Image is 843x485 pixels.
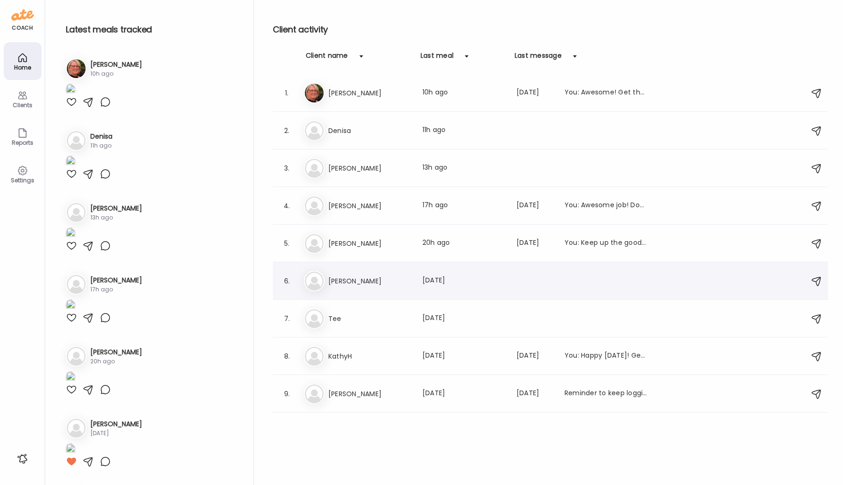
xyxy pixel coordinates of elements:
[66,156,75,168] img: images%2FpjsnEiu7NkPiZqu6a8wFh07JZ2F3%2FdjxeWsTZn8Lj06zmfkKW%2FmrFbrzj55EL0UfSTOcWv_1080
[67,275,86,294] img: bg-avatar-default.svg
[281,163,293,174] div: 3.
[565,200,647,211] div: You: Awesome job! Don't forget to add in sleep and water intake! Keep up the good work!
[90,141,112,150] div: 11h ago
[422,200,505,211] div: 17h ago
[67,419,86,438] img: bg-avatar-default.svg
[328,87,411,99] h3: [PERSON_NAME]
[6,102,40,108] div: Clients
[67,131,86,150] img: bg-avatar-default.svg
[422,388,505,399] div: [DATE]
[6,177,40,183] div: Settings
[6,140,40,146] div: Reports
[67,347,86,366] img: bg-avatar-default.svg
[517,200,553,211] div: [DATE]
[90,357,142,366] div: 20h ago
[305,121,324,140] img: bg-avatar-default.svg
[422,125,505,136] div: 11h ago
[90,70,142,78] div: 10h ago
[422,238,505,249] div: 20h ago
[281,200,293,211] div: 4.
[66,84,75,96] img: images%2FahVa21GNcOZO3PHXEF6GyZFFpym1%2FXoMtbOGEwmAxixW8rEm0%2Frctnc9AoEXeW6Jp1eBRc_1080
[328,388,411,399] h3: [PERSON_NAME]
[90,213,142,222] div: 13h ago
[90,132,112,141] h3: Denisa
[281,87,293,99] div: 1.
[90,275,142,285] h3: [PERSON_NAME]
[565,238,647,249] div: You: Keep up the good work! Get that food in!
[281,388,293,399] div: 9.
[305,384,324,403] img: bg-avatar-default.svg
[565,351,647,362] div: You: Happy [DATE]! Get that food/water/sleep in from the past few days [DATE]! Enjoy your weekend!
[517,388,553,399] div: [DATE]
[515,51,562,66] div: Last message
[306,51,348,66] div: Client name
[6,64,40,70] div: Home
[90,429,142,438] div: [DATE]
[90,347,142,357] h3: [PERSON_NAME]
[328,200,411,211] h3: [PERSON_NAME]
[67,203,86,222] img: bg-avatar-default.svg
[67,59,86,78] img: avatars%2FahVa21GNcOZO3PHXEF6GyZFFpym1
[90,285,142,294] div: 17h ago
[66,227,75,240] img: images%2FMmnsg9FMMIdfUg6NitmvFa1XKOJ3%2F8jED4hSfZRP6ZnYVIXtc%2F8r4tJbfNvn0ukB7CtqLW_1080
[328,275,411,287] h3: [PERSON_NAME]
[565,388,647,399] div: Reminder to keep logging food pics the best that you can! thank you <3
[90,203,142,213] h3: [PERSON_NAME]
[305,272,324,290] img: bg-avatar-default.svg
[422,351,505,362] div: [DATE]
[66,23,239,37] h2: Latest meals tracked
[281,351,293,362] div: 8.
[66,443,75,456] img: images%2FbvRX2pFCROQWHeSoHPTPPVxD9x42%2FHddKB80gJqEuaag29LsB%2FauE2dBhQFWc0hBuzV0jn_1080
[12,24,33,32] div: coach
[328,163,411,174] h3: [PERSON_NAME]
[422,87,505,99] div: 10h ago
[328,238,411,249] h3: [PERSON_NAME]
[305,84,324,102] img: avatars%2FahVa21GNcOZO3PHXEF6GyZFFpym1
[305,347,324,366] img: bg-avatar-default.svg
[273,23,828,37] h2: Client activity
[66,371,75,384] img: images%2FTWbYycbN6VXame8qbTiqIxs9Hvy2%2F503of8SmSDFPN7bcJDTT%2FlPM1qljU5KWG2gB8P6rw_1080
[422,313,505,324] div: [DATE]
[281,125,293,136] div: 2.
[422,163,505,174] div: 13h ago
[565,87,647,99] div: You: Awesome! Get that sleep in for [DATE] and [DATE], you're doing great!
[328,125,411,136] h3: Denisa
[66,299,75,312] img: images%2FCVHIpVfqQGSvEEy3eBAt9lLqbdp1%2FPJp4xFPfvL3l5VW0QmHf%2FUKXOcm0VBYt29huJX0Ae_1080
[422,275,505,287] div: [DATE]
[305,234,324,253] img: bg-avatar-default.svg
[305,159,324,178] img: bg-avatar-default.svg
[421,51,453,66] div: Last meal
[305,196,324,215] img: bg-avatar-default.svg
[517,87,553,99] div: [DATE]
[281,238,293,249] div: 5.
[328,351,411,362] h3: KathyH
[90,60,142,70] h3: [PERSON_NAME]
[305,309,324,328] img: bg-avatar-default.svg
[281,275,293,287] div: 6.
[90,419,142,429] h3: [PERSON_NAME]
[328,313,411,324] h3: Tee
[11,8,34,23] img: ate
[517,351,553,362] div: [DATE]
[517,238,553,249] div: [DATE]
[281,313,293,324] div: 7.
